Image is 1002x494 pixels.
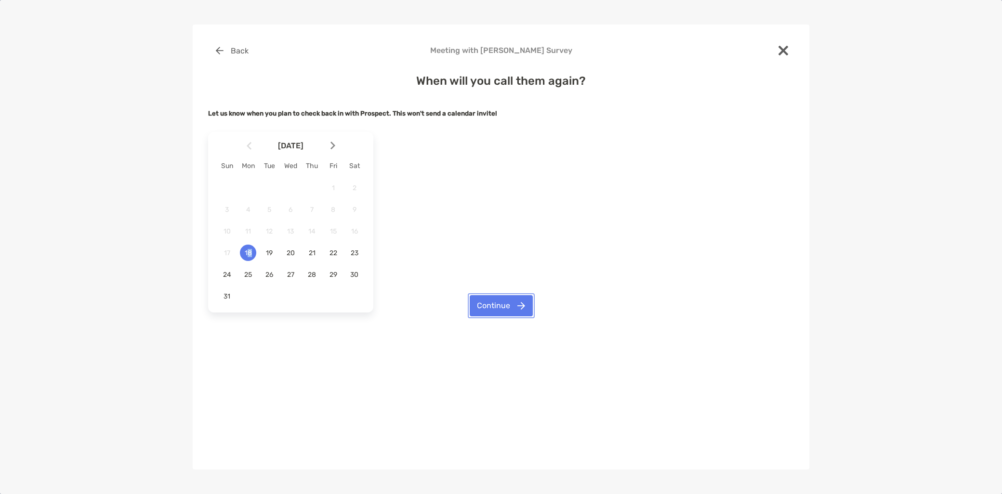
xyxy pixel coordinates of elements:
[325,249,342,257] span: 22
[216,162,237,170] div: Sun
[344,162,365,170] div: Sat
[247,142,251,150] img: Arrow icon
[302,162,323,170] div: Thu
[393,110,497,117] strong: This won't send a calendar invite!
[330,142,335,150] img: Arrow icon
[219,249,235,257] span: 17
[346,184,363,192] span: 2
[216,47,224,54] img: button icon
[261,227,277,235] span: 12
[208,110,794,117] h5: Let us know when you plan to check back in with Prospect.
[219,227,235,235] span: 10
[325,271,342,279] span: 29
[282,227,299,235] span: 13
[346,227,363,235] span: 16
[259,162,280,170] div: Tue
[304,227,320,235] span: 14
[346,271,363,279] span: 30
[323,162,344,170] div: Fri
[304,271,320,279] span: 28
[240,271,256,279] span: 25
[282,206,299,214] span: 6
[240,249,256,257] span: 18
[240,206,256,214] span: 4
[282,271,299,279] span: 27
[219,271,235,279] span: 24
[219,206,235,214] span: 3
[470,295,533,316] button: Continue
[346,249,363,257] span: 23
[282,249,299,257] span: 20
[325,184,342,192] span: 1
[261,249,277,257] span: 19
[253,141,329,150] span: [DATE]
[208,40,256,61] button: Back
[261,271,277,279] span: 26
[325,227,342,235] span: 15
[346,206,363,214] span: 9
[240,227,256,235] span: 11
[208,74,794,88] h4: When will you call them again?
[280,162,301,170] div: Wed
[219,292,235,300] span: 31
[261,206,277,214] span: 5
[304,249,320,257] span: 21
[778,46,788,55] img: close modal
[208,46,794,55] h4: Meeting with [PERSON_NAME] Survey
[304,206,320,214] span: 7
[325,206,342,214] span: 8
[237,162,259,170] div: Mon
